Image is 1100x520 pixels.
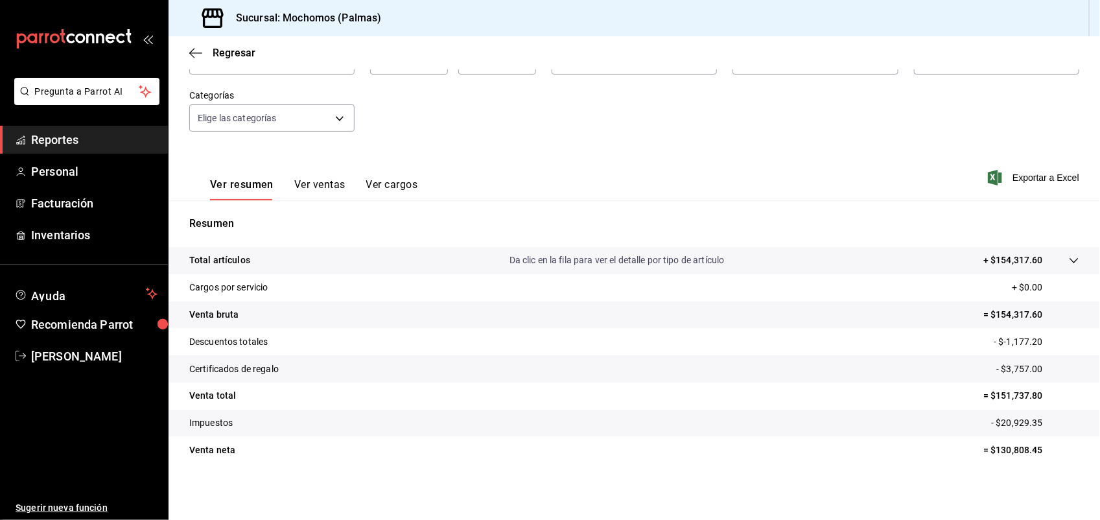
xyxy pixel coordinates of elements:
span: Elige las categorías [198,112,277,124]
span: Personal [31,163,158,180]
button: Exportar a Excel [990,170,1079,185]
p: = $151,737.80 [983,389,1079,403]
span: Reportes [31,131,158,148]
label: Categorías [189,91,355,100]
button: Regresar [189,47,255,59]
span: Inventarios [31,226,158,244]
span: Regresar [213,47,255,59]
p: + $0.00 [1012,281,1079,294]
p: Venta neta [189,443,235,457]
p: Resumen [189,216,1079,231]
button: open_drawer_menu [143,34,153,44]
p: Impuestos [189,416,233,430]
button: Ver cargos [366,178,418,200]
p: = $154,317.60 [983,308,1079,322]
span: Facturación [31,195,158,212]
p: Venta total [189,389,236,403]
p: Total artículos [189,254,250,267]
span: [PERSON_NAME] [31,348,158,365]
div: navigation tabs [210,178,417,200]
p: = $130,808.45 [983,443,1079,457]
p: Cargos por servicio [189,281,268,294]
p: - $-1,177.20 [994,335,1079,349]
p: Venta bruta [189,308,239,322]
p: Da clic en la fila para ver el detalle por tipo de artículo [509,254,725,267]
a: Pregunta a Parrot AI [9,94,159,108]
p: - $3,757.00 [997,362,1079,376]
button: Pregunta a Parrot AI [14,78,159,105]
span: Ayuda [31,286,141,301]
button: Ver ventas [294,178,345,200]
p: Certificados de regalo [189,362,279,376]
h3: Sucursal: Mochomos (Palmas) [226,10,382,26]
button: Ver resumen [210,178,274,200]
span: Sugerir nueva función [16,501,158,515]
span: Recomienda Parrot [31,316,158,333]
span: Pregunta a Parrot AI [35,85,139,99]
p: - $20,929.35 [991,416,1079,430]
p: Descuentos totales [189,335,268,349]
p: + $154,317.60 [983,254,1043,267]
